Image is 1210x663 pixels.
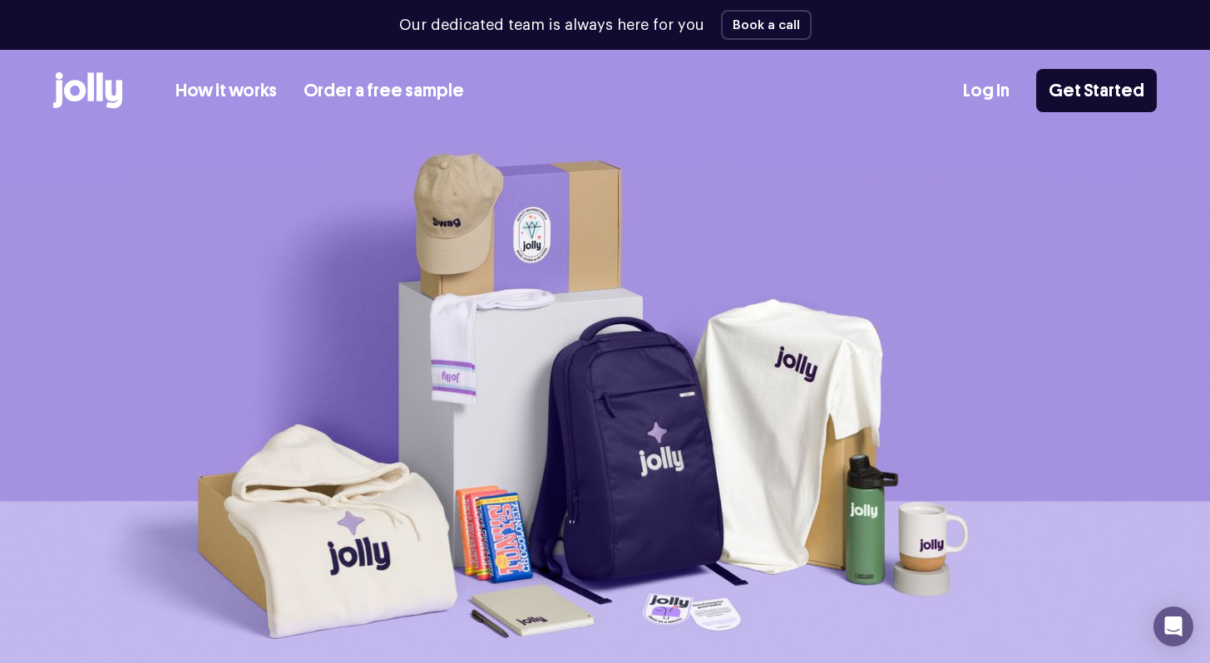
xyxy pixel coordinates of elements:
[1036,69,1157,112] a: Get Started
[304,77,464,105] a: Order a free sample
[1153,607,1193,646] div: Open Intercom Messenger
[721,10,812,40] button: Book a call
[963,77,1010,105] a: Log In
[399,14,704,37] p: Our dedicated team is always here for you
[175,77,277,105] a: How it works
